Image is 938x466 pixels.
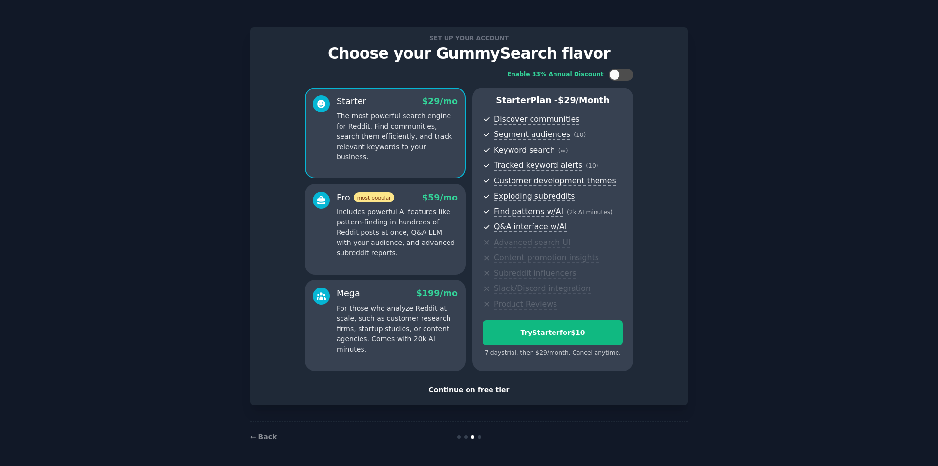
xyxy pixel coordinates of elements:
[574,132,586,138] span: ( 10 )
[483,94,623,107] p: Starter Plan -
[428,33,511,43] span: Set up your account
[337,95,366,108] div: Starter
[494,191,575,201] span: Exploding subreddits
[494,299,557,310] span: Product Reviews
[483,349,623,357] div: 7 days trial, then $ 29 /month . Cancel anytime.
[260,385,678,395] div: Continue on free tier
[567,209,613,216] span: ( 2k AI minutes )
[337,288,360,300] div: Mega
[494,160,582,171] span: Tracked keyword alerts
[354,192,395,202] span: most popular
[337,207,458,258] p: Includes powerful AI features like pattern-finding in hundreds of Reddit posts at once, Q&A LLM w...
[422,193,458,202] span: $ 59 /mo
[494,253,599,263] span: Content promotion insights
[494,145,555,155] span: Keyword search
[507,70,604,79] div: Enable 33% Annual Discount
[494,207,563,217] span: Find patterns w/AI
[494,284,591,294] span: Slack/Discord integration
[558,95,610,105] span: $ 29 /month
[337,192,394,204] div: Pro
[483,328,622,338] div: Try Starter for $10
[494,114,579,125] span: Discover communities
[494,130,570,140] span: Segment audiences
[483,320,623,345] button: TryStarterfor$10
[494,222,567,232] span: Q&A interface w/AI
[494,238,570,248] span: Advanced search UI
[250,433,277,441] a: ← Back
[558,147,568,154] span: ( ∞ )
[494,268,576,279] span: Subreddit influencers
[494,176,616,186] span: Customer development themes
[586,162,598,169] span: ( 10 )
[337,111,458,162] p: The most powerful search engine for Reddit. Find communities, search them efficiently, and track ...
[337,303,458,355] p: For those who analyze Reddit at scale, such as customer research firms, startup studios, or conte...
[260,45,678,62] p: Choose your GummySearch flavor
[422,96,458,106] span: $ 29 /mo
[416,288,458,298] span: $ 199 /mo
